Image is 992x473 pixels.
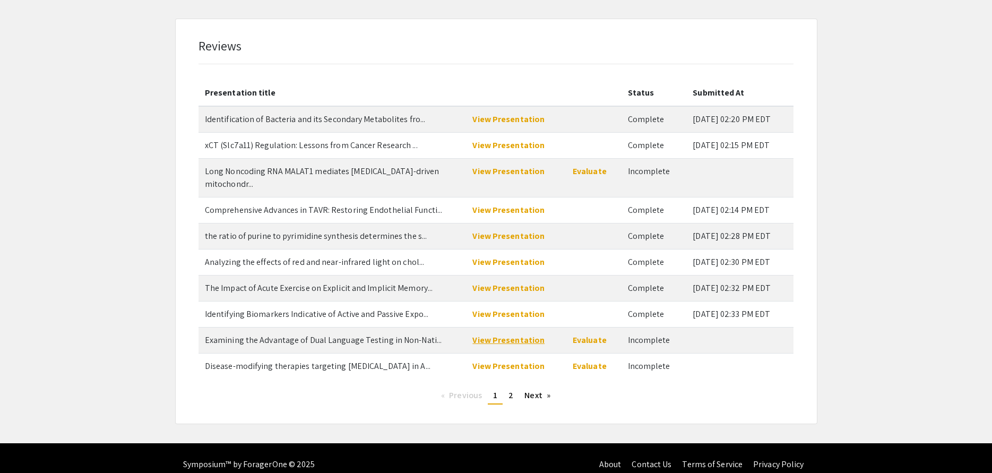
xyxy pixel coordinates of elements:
a: View Presentation [472,308,545,320]
a: Terms of Service [682,459,743,470]
a: Privacy Policy [753,459,804,470]
ul: Pagination [206,388,786,405]
a: Evaluate [573,334,607,346]
span: Analyzing the effects of red and near-infrared light on cholinergic signaling, mitochondrial func... [205,256,424,268]
a: Evaluate [573,360,607,372]
a: About [599,459,622,470]
span: 1 [493,390,497,401]
td: Incomplete [622,158,687,197]
span: 2 [508,390,513,401]
span: Comprehensive Advances in TAVR: Restoring Endothelial Function [205,204,442,216]
iframe: Chat [8,425,45,465]
td: [DATE] 02:30 PM EDT [686,249,793,275]
th: Status [622,80,687,106]
a: Contact Us [632,459,671,470]
td: [DATE] 02:15 PM EDT [686,132,793,158]
a: View Presentation [472,282,545,294]
a: Next page [519,388,556,403]
span: The Impact of Acute Exercise on Explicit and Implicit Memory&nbsp; [205,282,433,294]
span: Identification of Bacteria and its Secondary Metabolites from Conata Ranch Soil&nbsp;&nbsp; [205,114,425,125]
td: [DATE] 02:28 PM EDT [686,223,793,249]
td: Complete [622,106,687,133]
span: Examining the Advantage of Dual Language Testing in Non-Native English-Speaking Bilinguals&nbsp; [205,334,442,346]
span: Reviews [199,37,242,54]
a: View Presentation [472,360,545,372]
span: xCT (Slc7a11) Regulation: Lessons from Cancer Research&nbsp; [205,140,418,151]
td: [DATE] 02:14 PM EDT [686,197,793,223]
th: Presentation title [199,80,467,106]
td: Complete [622,223,687,249]
a: Evaluate [573,166,607,177]
a: View Presentation [472,230,545,242]
a: View Presentation [472,256,545,268]
a: View Presentation [472,140,545,151]
td: Complete [622,197,687,223]
span: Disease-modifying therapies targeting neuroinflammation in Alzheimer’s disease: evaluation of ong... [205,360,430,372]
td: Complete [622,249,687,275]
td: [DATE] 02:20 PM EDT [686,106,793,133]
a: View Presentation [472,166,545,177]
span: Long Noncoding RNA MALAT1 mediates ketosis-driven mitochondrial adaptation in human cardiomyocytes [205,166,439,190]
a: View Presentation [472,114,545,125]
td: Incomplete [622,353,687,379]
span: Previous [449,390,482,401]
td: [DATE] 02:33 PM EDT [686,301,793,327]
td: Complete [622,132,687,158]
td: Complete [622,275,687,301]
a: View Presentation [472,204,545,216]
span: the ratio of purine to pyrimidine synthesis determines the strength of the&nbsp;inoculum effect f... [205,230,427,242]
span: Identifying Biomarkers Indicative of Active and Passive Exposure to Electronic Cigarette Aerosols [205,308,428,320]
td: [DATE] 02:32 PM EDT [686,275,793,301]
a: View Presentation [472,334,545,346]
th: Submitted At [686,80,793,106]
td: Incomplete [622,327,687,353]
td: Complete [622,301,687,327]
